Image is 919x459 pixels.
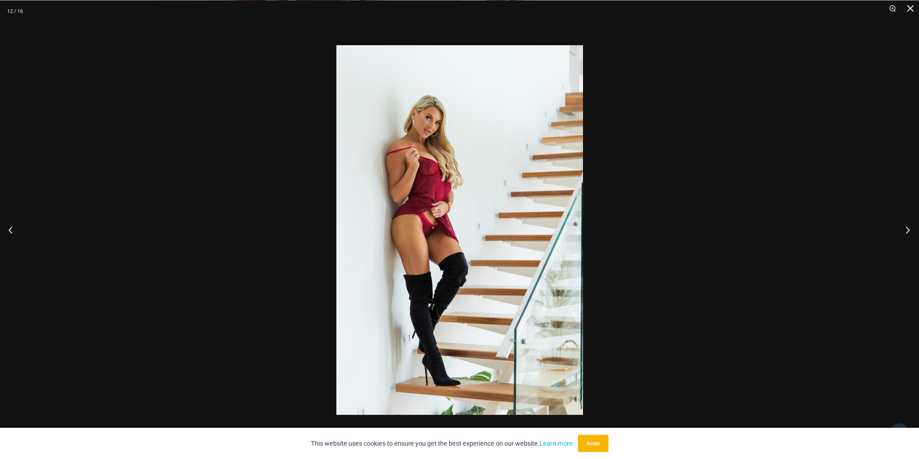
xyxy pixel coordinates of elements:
[540,439,573,447] a: Learn more
[892,212,919,248] button: Next
[7,5,23,16] div: 12 / 16
[578,435,608,452] button: Accept
[336,45,583,414] img: Guilty Pleasures Red 1260 Slip 6045 Thong 04
[311,438,573,449] p: This website uses cookies to ensure you get the best experience on our website.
